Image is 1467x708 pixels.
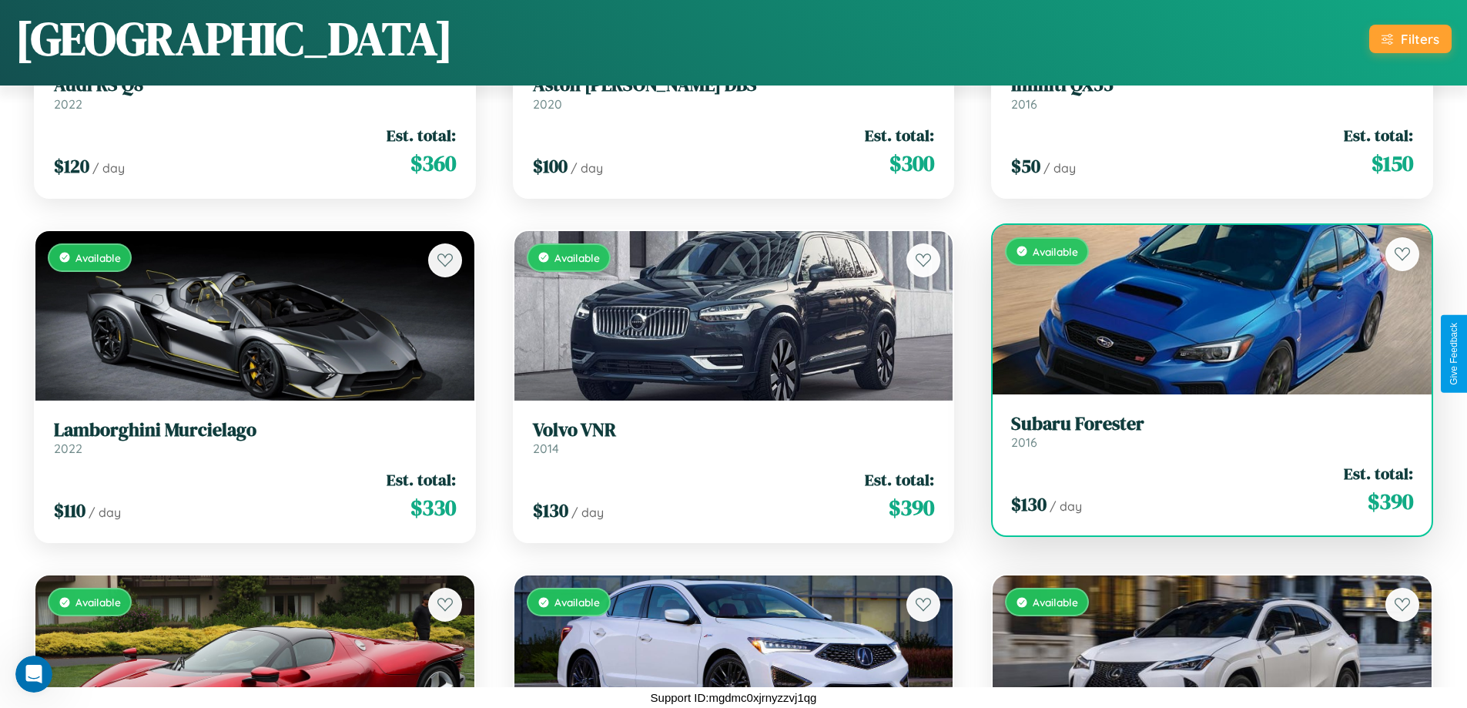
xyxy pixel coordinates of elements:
h3: Lamborghini Murcielago [54,419,456,441]
span: Est. total: [387,124,456,146]
div: Filters [1401,31,1439,47]
button: Filters [1369,25,1452,53]
span: $ 130 [533,498,568,523]
span: Est. total: [387,468,456,491]
span: $ 300 [889,148,934,179]
span: 2022 [54,96,82,112]
h3: Aston [PERSON_NAME] DBS [533,74,935,96]
a: Aston [PERSON_NAME] DBS2020 [533,74,935,112]
span: Est. total: [1344,462,1413,485]
a: Infiniti QX552016 [1011,74,1413,112]
a: Subaru Forester2016 [1011,413,1413,451]
h3: Volvo VNR [533,419,935,441]
span: Available [554,596,600,609]
span: $ 120 [54,153,89,179]
span: $ 390 [1368,486,1413,517]
span: 2016 [1011,96,1037,112]
span: $ 100 [533,153,568,179]
div: Give Feedback [1449,323,1459,385]
span: Est. total: [865,468,934,491]
span: Available [75,251,121,264]
span: Available [1033,596,1078,609]
a: Volvo VNR2014 [533,419,935,457]
iframe: Intercom live chat [15,656,52,693]
span: / day [1050,498,1082,514]
span: Est. total: [1344,124,1413,146]
span: Est. total: [865,124,934,146]
h3: Subaru Forester [1011,413,1413,435]
span: / day [571,505,604,520]
span: / day [92,160,125,176]
span: $ 360 [410,148,456,179]
span: $ 150 [1372,148,1413,179]
span: 2014 [533,441,559,456]
span: / day [1043,160,1076,176]
span: Available [554,251,600,264]
span: / day [89,505,121,520]
span: / day [571,160,603,176]
h1: [GEOGRAPHIC_DATA] [15,7,453,70]
span: $ 330 [410,492,456,523]
span: 2016 [1011,435,1037,450]
span: $ 50 [1011,153,1040,179]
span: $ 110 [54,498,85,523]
p: Support ID: mgdmc0xjrnyzzvj1qg [651,687,817,708]
a: Audi RS Q82022 [54,74,456,112]
span: 2022 [54,441,82,456]
span: 2020 [533,96,562,112]
h3: Audi RS Q8 [54,74,456,96]
a: Lamborghini Murcielago2022 [54,419,456,457]
span: Available [75,596,121,609]
span: $ 390 [889,492,934,523]
span: Available [1033,245,1078,258]
h3: Infiniti QX55 [1011,74,1413,96]
span: $ 130 [1011,492,1047,517]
